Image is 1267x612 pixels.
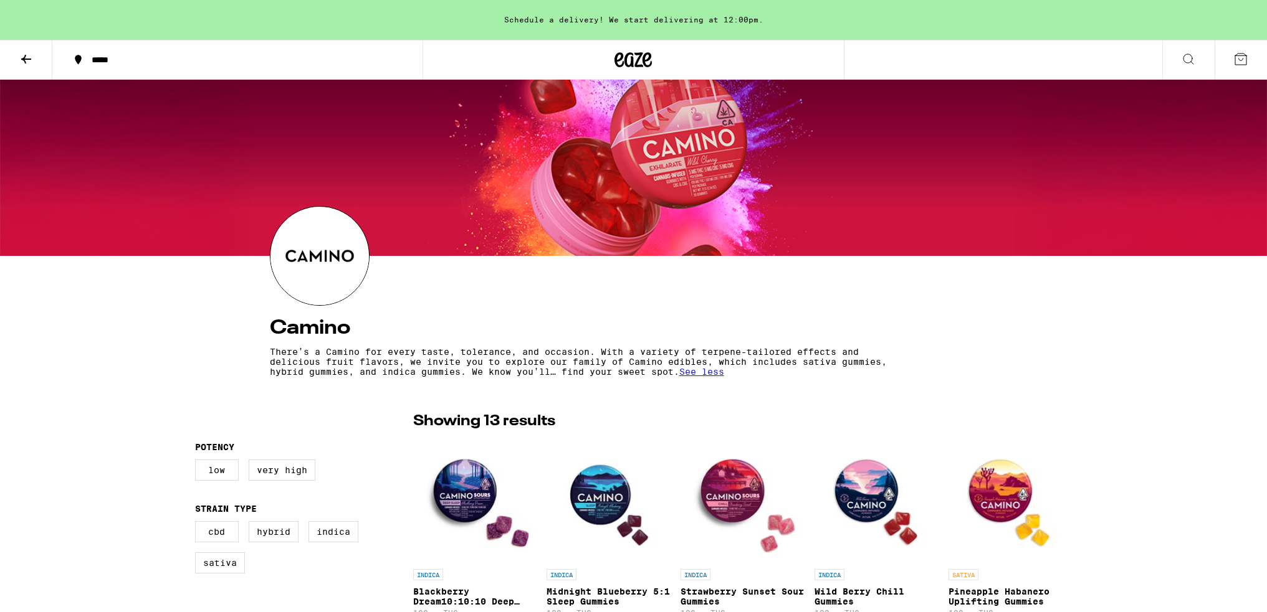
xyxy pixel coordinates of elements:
[413,411,555,432] p: Showing 13 results
[547,438,671,563] img: Camino - Midnight Blueberry 5:1 Sleep Gummies
[195,552,245,573] label: Sativa
[308,521,358,542] label: Indica
[270,207,369,305] img: Camino logo
[681,586,805,606] p: Strawberry Sunset Sour Gummies
[815,586,939,606] p: Wild Berry Chill Gummies
[681,569,710,580] p: INDICA
[270,318,998,338] h4: Camino
[815,438,939,563] img: Camino - Wild Berry Chill Gummies
[547,586,671,606] p: Midnight Blueberry 5:1 Sleep Gummies
[949,569,978,580] p: SATIVA
[249,459,315,481] label: Very High
[681,438,805,563] img: Camino - Strawberry Sunset Sour Gummies
[195,442,234,452] legend: Potency
[547,569,576,580] p: INDICA
[195,459,239,481] label: Low
[195,521,239,542] label: CBD
[815,569,844,580] p: INDICA
[413,569,443,580] p: INDICA
[413,438,537,563] img: Camino - Blackberry Dream10:10:10 Deep Sleep Gummies
[195,504,257,514] legend: Strain Type
[413,586,537,606] p: Blackberry Dream10:10:10 Deep Sleep Gummies
[270,347,888,377] p: There’s a Camino for every taste, tolerance, and occasion. With a variety of terpene-tailored eff...
[949,586,1073,606] p: Pineapple Habanero Uplifting Gummies
[679,367,724,377] span: See less
[949,438,1073,563] img: Camino - Pineapple Habanero Uplifting Gummies
[249,521,299,542] label: Hybrid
